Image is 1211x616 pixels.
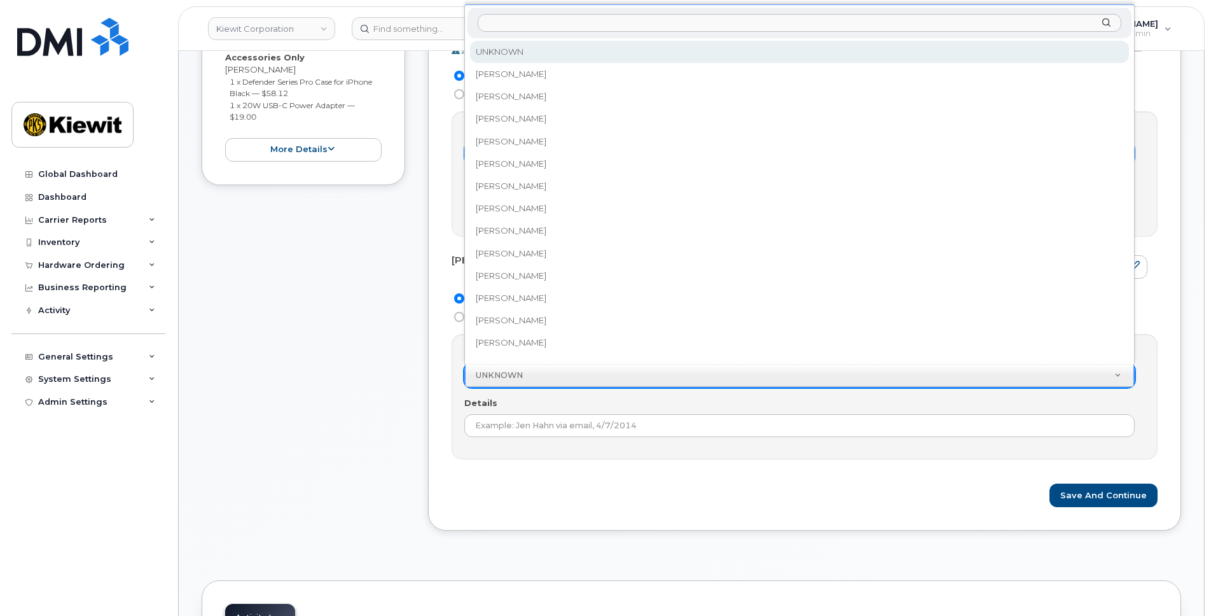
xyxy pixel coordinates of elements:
[471,42,1128,62] div: UNKNOWN
[471,64,1128,84] div: [PERSON_NAME]
[471,333,1128,353] div: [PERSON_NAME]
[471,266,1128,286] div: [PERSON_NAME]
[471,176,1128,196] div: [PERSON_NAME]
[1156,561,1201,606] iframe: Messenger Launcher
[471,221,1128,241] div: [PERSON_NAME]
[471,199,1128,218] div: [PERSON_NAME]
[471,154,1128,174] div: [PERSON_NAME]
[471,311,1128,330] div: [PERSON_NAME]
[471,288,1128,308] div: [PERSON_NAME]
[471,356,1128,375] div: [PERSON_NAME]
[471,109,1128,129] div: [PERSON_NAME]
[471,87,1128,106] div: [PERSON_NAME]
[471,132,1128,151] div: [PERSON_NAME]
[471,244,1128,263] div: [PERSON_NAME]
